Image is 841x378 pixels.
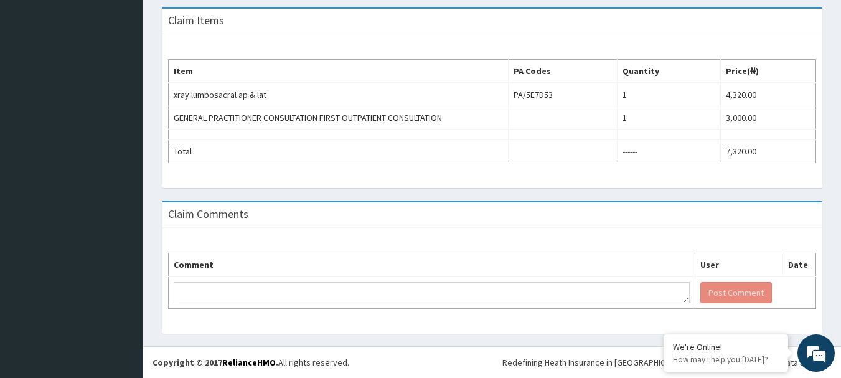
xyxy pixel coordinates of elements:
th: Comment [169,253,695,277]
td: GENERAL PRACTITIONER CONSULTATION FIRST OUTPATIENT CONSULTATION [169,106,509,130]
footer: All rights reserved. [143,346,841,378]
td: Total [169,140,509,163]
a: RelianceHMO [222,357,276,368]
td: 1 [617,106,720,130]
div: Redefining Heath Insurance in [GEOGRAPHIC_DATA] using Telemedicine and Data Science! [502,356,832,369]
td: 7,320.00 [721,140,816,163]
th: Price(₦) [721,60,816,83]
p: How may I help you today? [673,354,779,365]
div: Minimize live chat window [204,6,234,36]
th: Item [169,60,509,83]
img: d_794563401_company_1708531726252_794563401 [23,62,50,93]
th: PA Codes [509,60,618,83]
td: ------ [617,140,720,163]
span: We're online! [72,111,172,237]
td: PA/5E7D53 [509,83,618,106]
textarea: Type your message and hit 'Enter' [6,248,237,292]
th: Quantity [617,60,720,83]
div: Chat with us now [65,70,209,86]
h3: Claim Comments [168,209,248,220]
th: User [695,253,783,277]
td: 1 [617,83,720,106]
td: xray lumbosacral ap & lat [169,83,509,106]
h3: Claim Items [168,15,224,26]
td: 3,000.00 [721,106,816,130]
td: 4,320.00 [721,83,816,106]
th: Date [783,253,816,277]
strong: Copyright © 2017 . [153,357,278,368]
button: Post Comment [700,282,772,303]
div: We're Online! [673,341,779,352]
